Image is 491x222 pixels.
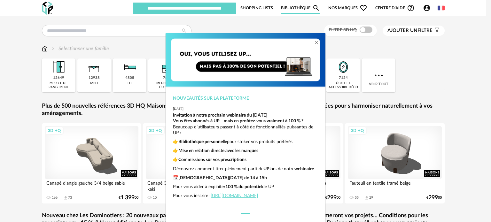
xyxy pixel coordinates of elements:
[173,119,303,123] strong: Vous êtes abonnés à UP… mais en profitez-vous vraiment à 100 % ?
[178,176,267,180] strong: [DEMOGRAPHIC_DATA][DATE] de 14 à 15h
[173,175,318,181] p: 📅
[178,157,246,162] strong: Commissions sur vos prescriptions
[178,149,258,153] strong: Mise en relation directe avec les marques
[173,157,318,163] p: 👉
[173,193,318,199] p: Pour vous inscrire :
[211,194,258,198] a: [URL][DOMAIN_NAME]
[173,166,318,172] p: Découvrez comment tirer pleinement parti de lors de notre
[173,96,318,101] div: Nouveautés sur la plateforme
[173,148,318,154] p: 👉
[314,40,319,46] button: Close
[178,140,227,144] strong: Bibliothèque personnelle
[173,118,318,136] p: Beaucoup d’utilisateurs passent à côté de fonctionnalités puissantes de UP :
[294,167,314,171] strong: webinaire
[173,139,318,145] p: 👉 pour stoker vos produits préférés
[166,33,325,87] img: Copie%20de%20Orange%20Yellow%20Gradient%20Minimal%20Coming%20Soon%20Email%20Header%20(1)%20(1).png
[173,112,318,118] div: Invitation à notre prochain webinaire du [DATE]
[173,184,318,190] p: Pour vous aider à exploiter de UP
[173,107,318,111] div: [DATE]
[225,185,262,189] strong: 100 % du potentiel
[263,167,269,171] strong: UP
